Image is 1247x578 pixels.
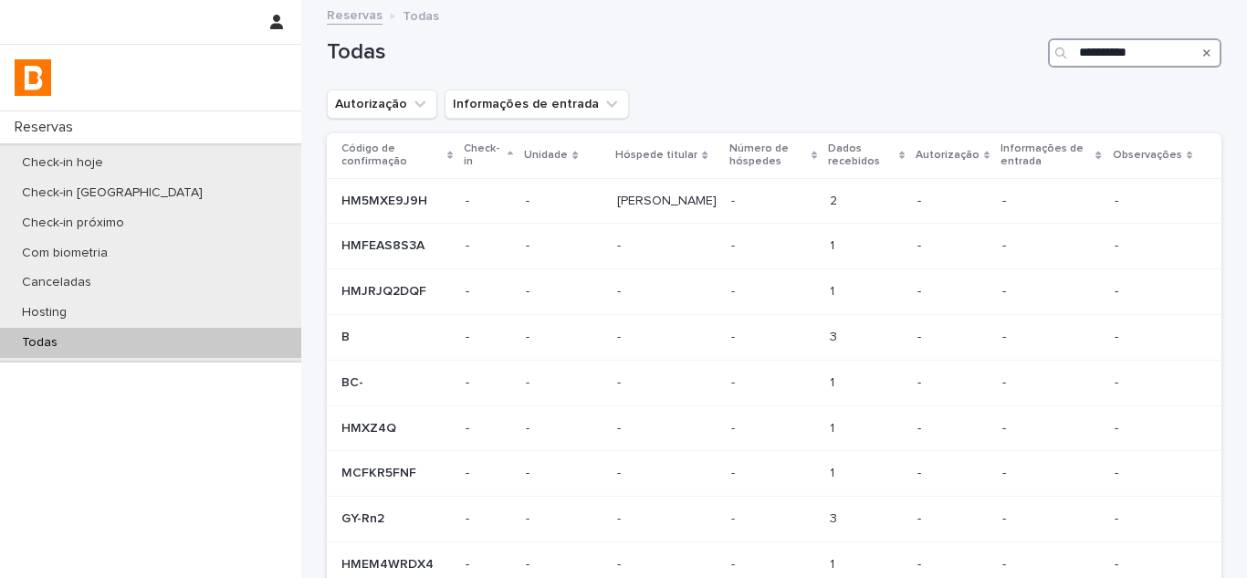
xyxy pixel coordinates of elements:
p: 1 [830,553,838,573]
p: - [526,553,533,573]
p: - [466,511,511,527]
p: Check-in próximo [7,215,139,231]
p: - [526,235,533,254]
p: - [1115,330,1192,345]
p: - [731,326,739,345]
tr: HMJRJQ2DQFHMJRJQ2DQF --- -- -- 11 --- [327,269,1221,315]
p: - [526,462,533,481]
p: 1 [830,462,838,481]
p: Check-in [GEOGRAPHIC_DATA] [7,185,217,201]
p: HMXZ4Q [341,417,400,436]
p: Com biometria [7,246,122,261]
p: Check-in [464,139,503,173]
p: 1 [830,372,838,391]
p: - [1115,238,1192,254]
p: - [917,375,988,391]
p: - [1002,421,1100,436]
p: HMEM4WRDX4 [341,553,437,573]
p: - [617,280,624,300]
p: Canceladas [7,275,106,290]
p: - [617,326,624,345]
p: - [466,238,511,254]
p: 2 [830,190,841,209]
p: - [466,557,511,573]
p: Código de confirmação [341,139,443,173]
p: 3 [830,508,841,527]
p: - [1002,511,1100,527]
p: - [617,372,624,391]
p: - [617,417,624,436]
p: - [1115,284,1192,300]
p: - [731,235,739,254]
p: - [917,511,988,527]
tr: HMXZ4QHMXZ4Q --- -- -- 11 --- [327,405,1221,451]
p: Reservas [7,119,88,136]
p: - [917,194,988,209]
p: HMFEAS8S3A [341,235,428,254]
p: Todas [7,335,72,351]
p: Dados recebidos [828,139,895,173]
p: - [1115,511,1192,527]
p: - [526,417,533,436]
p: GY-Rn2 [341,508,388,527]
tr: HM5MXE9J9HHM5MXE9J9H --- [PERSON_NAME][PERSON_NAME] -- 22 --- [327,178,1221,224]
p: - [466,284,511,300]
p: - [917,238,988,254]
p: BC- [341,372,367,391]
p: - [1002,330,1100,345]
tr: HMFEAS8S3AHMFEAS8S3A --- -- -- 11 --- [327,224,1221,269]
p: - [917,330,988,345]
p: 1 [830,280,838,300]
p: - [1002,375,1100,391]
p: - [731,553,739,573]
p: - [1115,375,1192,391]
p: B [341,326,353,345]
p: - [731,508,739,527]
p: - [466,421,511,436]
p: - [617,508,624,527]
p: - [526,280,533,300]
p: - [466,194,511,209]
tr: MCFKR5FNFMCFKR5FNF --- -- -- 11 --- [327,451,1221,497]
p: - [617,235,624,254]
p: Unidade [524,145,568,165]
p: - [1115,421,1192,436]
p: - [1002,238,1100,254]
p: - [466,375,511,391]
p: - [526,326,533,345]
p: Autorização [916,145,980,165]
p: Felipe Ferreira Pereira [617,190,720,209]
p: 3 [830,326,841,345]
p: - [1115,194,1192,209]
p: - [617,462,624,481]
p: - [526,508,533,527]
p: - [617,553,624,573]
p: - [466,466,511,481]
p: Informações de entrada [1001,139,1091,173]
p: - [731,190,739,209]
tr: BC-BC- --- -- -- 11 --- [327,360,1221,405]
div: Search [1048,38,1221,68]
p: - [731,372,739,391]
p: Check-in hoje [7,155,118,171]
p: - [466,330,511,345]
p: Todas [403,5,439,25]
p: 1 [830,417,838,436]
p: - [917,284,988,300]
p: - [1002,466,1100,481]
p: - [731,417,739,436]
a: Reservas [327,4,382,25]
tr: BB --- -- -- 33 --- [327,314,1221,360]
p: - [917,421,988,436]
p: - [1002,194,1100,209]
p: - [1002,284,1100,300]
p: Hóspede titular [615,145,697,165]
h1: Todas [327,39,1041,66]
tr: GY-Rn2GY-Rn2 --- -- -- 33 --- [327,497,1221,542]
p: - [917,466,988,481]
p: - [1002,557,1100,573]
p: HM5MXE9J9H [341,190,431,209]
img: zVaNuJHRTjyIjT5M9Xd5 [15,59,51,96]
p: MCFKR5FNF [341,462,420,481]
p: - [1115,466,1192,481]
